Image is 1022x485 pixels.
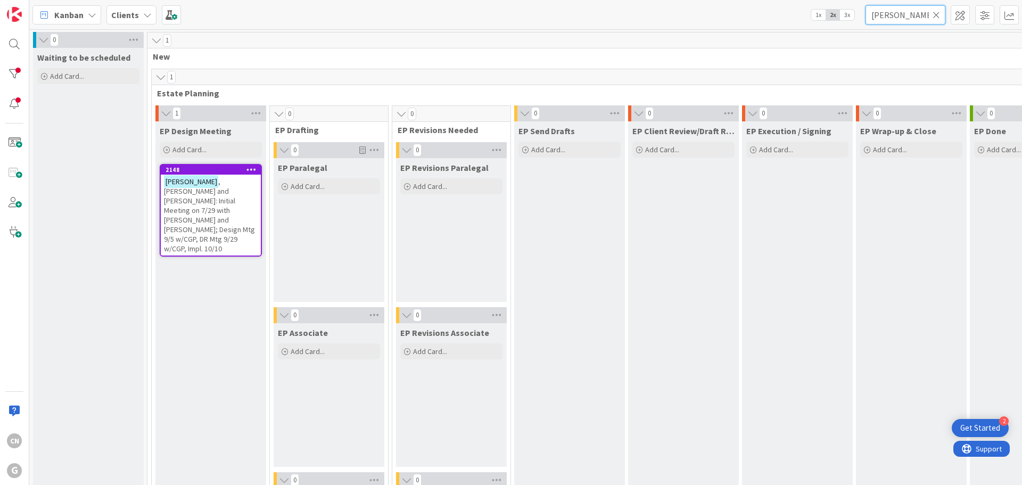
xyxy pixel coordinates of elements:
div: 2148 [161,165,261,175]
span: , [PERSON_NAME] and [PERSON_NAME]: Initial Meeting on 7/29 with [PERSON_NAME] and [PERSON_NAME]; ... [164,177,255,253]
span: 0 [413,144,422,157]
span: Add Card... [172,145,207,154]
span: Add Card... [645,145,679,154]
span: EP Wrap-up & Close [860,126,936,136]
span: 3x [840,10,854,20]
span: 0 [291,144,299,157]
img: Visit kanbanzone.com [7,7,22,22]
span: EP Associate [278,327,328,338]
span: Add Card... [987,145,1021,154]
div: 2148[PERSON_NAME], [PERSON_NAME] and [PERSON_NAME]: Initial Meeting on 7/29 with [PERSON_NAME] an... [161,165,261,256]
span: Kanban [54,9,84,21]
span: 0 [285,108,294,120]
span: Add Card... [413,182,447,191]
div: 2148 [166,166,261,174]
div: 2 [999,416,1009,426]
span: Add Card... [873,145,907,154]
input: Quick Filter... [866,5,945,24]
a: 2148[PERSON_NAME], [PERSON_NAME] and [PERSON_NAME]: Initial Meeting on 7/29 with [PERSON_NAME] an... [160,164,262,257]
span: EP Revisions Associate [400,327,489,338]
div: Get Started [960,423,1000,433]
span: EP Drafting [275,125,375,135]
span: EP Send Drafts [518,126,575,136]
span: Add Card... [50,71,84,81]
span: EP Client Review/Draft Review Meeting [632,126,735,136]
span: 0 [645,107,654,120]
span: 0 [408,108,416,120]
span: EP Done [974,126,1006,136]
div: G [7,463,22,478]
span: 0 [987,107,995,120]
mark: [PERSON_NAME] [164,175,218,187]
span: 0 [759,107,768,120]
span: Add Card... [759,145,793,154]
span: 0 [291,309,299,322]
span: EP Revisions Needed [398,125,497,135]
span: Support [22,2,48,14]
span: 0 [531,107,540,120]
span: 0 [50,34,59,46]
span: 1 [172,107,181,120]
span: Waiting to be scheduled [37,52,130,63]
span: EP Execution / Signing [746,126,831,136]
span: Add Card... [531,145,565,154]
b: Clients [111,10,139,20]
span: 1 [167,71,176,84]
div: CN [7,433,22,448]
span: 1 [163,34,171,47]
span: EP Design Meeting [160,126,232,136]
span: Add Card... [291,182,325,191]
div: Open Get Started checklist, remaining modules: 2 [952,419,1009,437]
span: Add Card... [413,347,447,356]
span: EP Revisions Paralegal [400,162,489,173]
span: 0 [413,309,422,322]
span: Add Card... [291,347,325,356]
span: 1x [811,10,826,20]
span: 2x [826,10,840,20]
span: 0 [873,107,881,120]
span: EP Paralegal [278,162,327,173]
